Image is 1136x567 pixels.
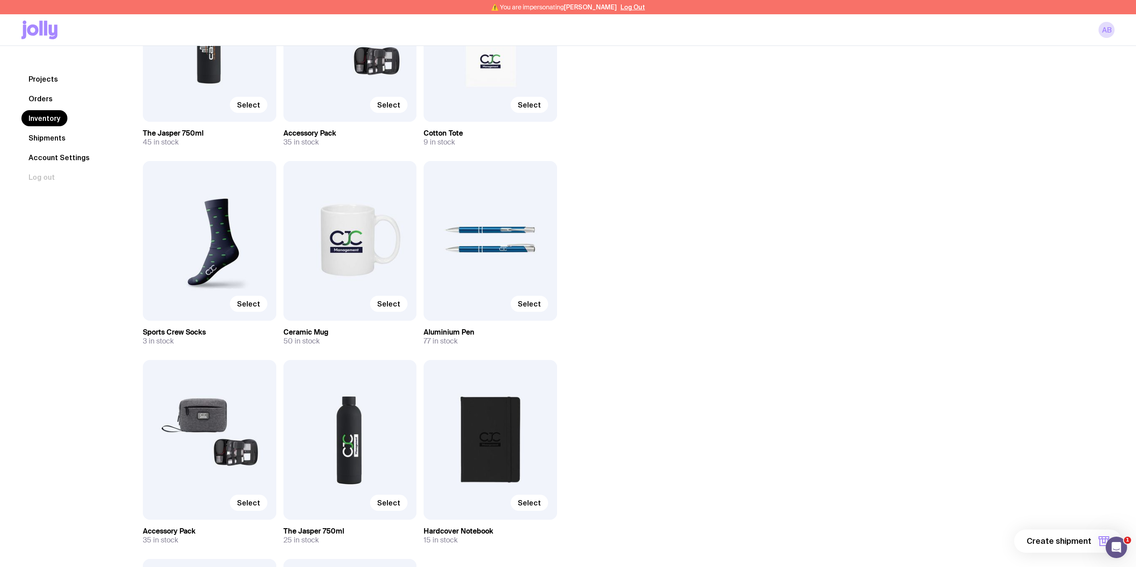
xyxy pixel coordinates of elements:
[237,100,260,109] span: Select
[143,536,178,545] span: 35 in stock
[21,169,62,185] button: Log out
[21,130,73,146] a: Shipments
[424,527,557,536] h3: Hardcover Notebook
[237,498,260,507] span: Select
[283,527,417,536] h3: The Jasper 750ml
[21,149,97,166] a: Account Settings
[21,110,67,126] a: Inventory
[143,138,179,147] span: 45 in stock
[424,536,458,545] span: 15 in stock
[377,299,400,308] span: Select
[143,527,276,536] h3: Accessory Pack
[518,100,541,109] span: Select
[237,299,260,308] span: Select
[143,129,276,138] h3: The Jasper 750ml
[424,129,557,138] h3: Cotton Tote
[283,337,320,346] span: 50 in stock
[491,4,617,11] span: ⚠️ You are impersonating
[283,138,319,147] span: 35 in stock
[143,337,174,346] span: 3 in stock
[377,498,400,507] span: Select
[424,337,458,346] span: 77 in stock
[21,91,60,107] a: Orders
[518,498,541,507] span: Select
[283,328,417,337] h3: Ceramic Mug
[1124,537,1131,544] span: 1
[143,328,276,337] h3: Sports Crew Socks
[1099,22,1115,38] a: AB
[1027,536,1091,546] span: Create shipment
[564,4,617,11] span: [PERSON_NAME]
[1106,537,1127,558] iframe: Intercom live chat
[283,536,319,545] span: 25 in stock
[21,71,65,87] a: Projects
[424,138,455,147] span: 9 in stock
[424,328,557,337] h3: Aluminium Pen
[283,129,417,138] h3: Accessory Pack
[620,4,645,11] button: Log Out
[377,100,400,109] span: Select
[1014,530,1122,553] button: Create shipment
[518,299,541,308] span: Select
